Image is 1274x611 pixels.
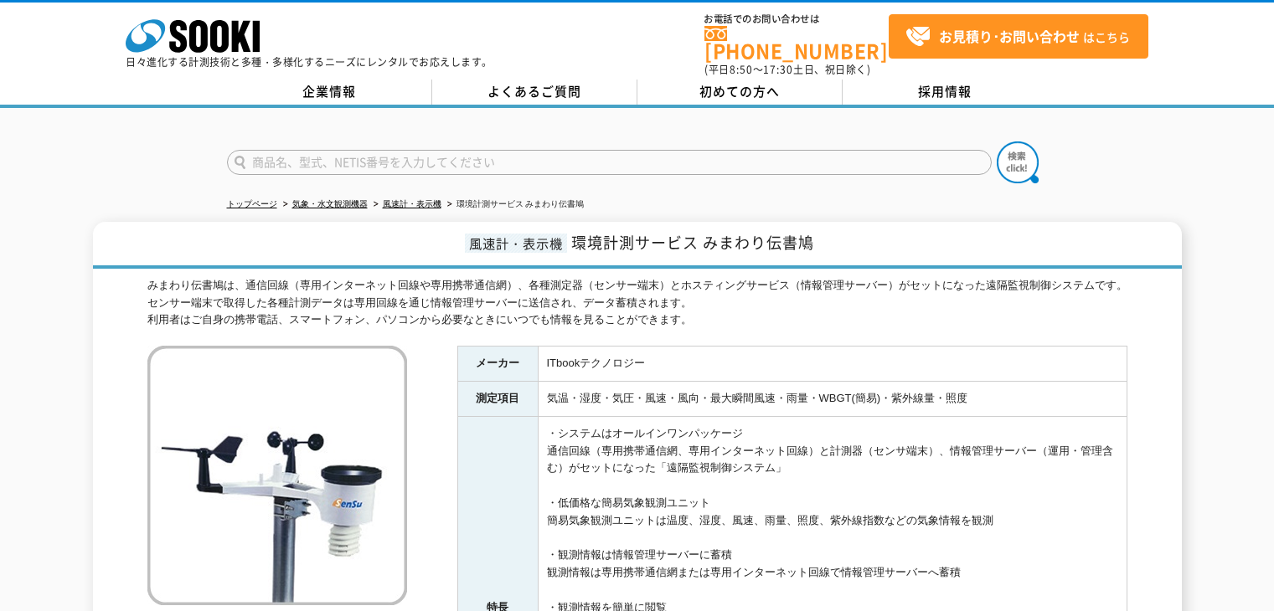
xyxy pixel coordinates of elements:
strong: お見積り･お問い合わせ [939,26,1080,46]
span: (平日 ～ 土日、祝日除く) [704,62,870,77]
a: トップページ [227,199,277,208]
a: よくあるご質問 [432,80,637,105]
a: 初めての方へ [637,80,843,105]
span: 風速計・表示機 [465,234,567,253]
span: お電話でのお問い合わせは [704,14,889,24]
img: 環境計測サービス みまわり伝書鳩 [147,346,407,605]
a: 採用情報 [843,80,1048,105]
a: 企業情報 [227,80,432,105]
span: 17:30 [763,62,793,77]
img: btn_search.png [997,141,1039,183]
span: はこちら [905,24,1130,49]
span: 8:50 [730,62,753,77]
td: ITbookテクノロジー [538,347,1127,382]
span: 環境計測サービス みまわり伝書鳩 [571,231,814,254]
th: 測定項目 [457,382,538,417]
span: 初めての方へ [699,82,780,100]
th: メーカー [457,347,538,382]
div: みまわり伝書鳩は、通信回線（専用インターネット回線や専用携帯通信網）、各種測定器（センサー端末）とホスティングサービス（情報管理サーバー）がセットになった遠隔監視制御システムです。 センサー端末... [147,277,1127,329]
a: お見積り･お問い合わせはこちら [889,14,1148,59]
p: 日々進化する計測技術と多種・多様化するニーズにレンタルでお応えします。 [126,57,493,67]
a: 気象・水文観測機器 [292,199,368,208]
td: 気温・湿度・気圧・風速・風向・最大瞬間風速・雨量・WBGT(簡易)・紫外線量・照度 [538,382,1127,417]
a: [PHONE_NUMBER] [704,26,889,60]
input: 商品名、型式、NETIS番号を入力してください [227,150,992,175]
a: 風速計・表示機 [383,199,441,208]
li: 環境計測サービス みまわり伝書鳩 [444,196,585,213]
